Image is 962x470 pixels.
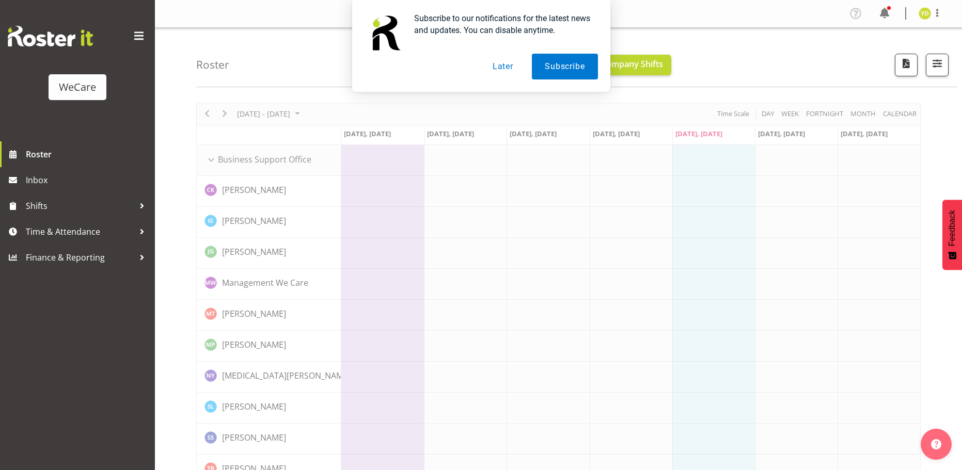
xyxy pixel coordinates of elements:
span: Feedback [948,210,957,246]
span: Time & Attendance [26,224,134,239]
span: Finance & Reporting [26,250,134,265]
button: Subscribe [532,54,597,79]
span: Inbox [26,172,150,188]
img: notification icon [365,12,406,54]
button: Later [480,54,526,79]
span: Roster [26,147,150,162]
button: Feedback - Show survey [942,200,962,270]
img: help-xxl-2.png [931,439,941,449]
span: Shifts [26,198,134,214]
div: Subscribe to our notifications for the latest news and updates. You can disable anytime. [406,12,598,36]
